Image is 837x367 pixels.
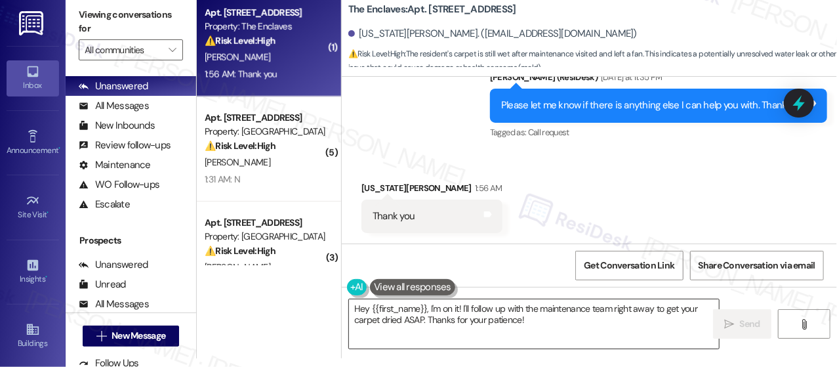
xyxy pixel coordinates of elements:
div: Unanswered [79,79,148,93]
div: 1:56 AM: Thank you [205,68,277,80]
button: Share Conversation via email [690,251,824,280]
div: Property: The Enclaves [205,20,326,33]
div: [DATE] at 11:35 PM [598,70,662,84]
strong: ⚠️ Risk Level: High [205,140,276,152]
a: Buildings [7,318,59,354]
span: Share Conversation via email [699,259,815,272]
label: Viewing conversations for [79,5,183,39]
span: New Message [112,329,165,343]
div: All Messages [79,99,149,113]
span: Get Conversation Link [584,259,674,272]
div: Thank you [373,209,415,223]
span: [PERSON_NAME] [205,156,270,168]
span: • [45,272,47,282]
span: Send [740,317,760,331]
textarea: Hey {{first_name}}, I'm on it! I'll follow up with the maintenance team right away to get your ca... [349,299,719,349]
div: New Inbounds [79,119,155,133]
button: New Message [83,326,180,347]
a: Insights • [7,254,59,290]
div: Please let me know if there is anything else I can help you with. Thank you! [501,98,806,112]
div: 1:31 AM: N [205,173,240,185]
i:  [724,319,734,330]
div: Apt. [STREET_ADDRESS] [205,6,326,20]
div: Prospects [66,234,196,248]
button: Get Conversation Link [575,251,683,280]
a: Site Visit • [7,190,59,225]
i:  [799,319,809,330]
div: Apt. [STREET_ADDRESS] [205,111,326,125]
strong: ⚠️ Risk Level: High [205,245,276,257]
input: All communities [85,39,162,60]
a: Inbox [7,60,59,96]
img: ResiDesk Logo [19,11,46,35]
i:  [96,331,106,341]
button: Send [713,309,771,339]
span: • [58,144,60,153]
div: All Messages [79,297,149,311]
div: [PERSON_NAME] (ResiDesk) [490,70,827,89]
strong: ⚠️ Risk Level: High [348,49,405,59]
div: Tagged as: [490,123,827,142]
span: [PERSON_NAME] [205,51,270,63]
div: [US_STATE][PERSON_NAME] [361,181,502,200]
div: 1:56 AM [472,181,502,195]
div: Unread [79,278,126,291]
div: Escalate [79,198,130,211]
span: [PERSON_NAME] [205,261,270,273]
strong: ⚠️ Risk Level: High [205,35,276,47]
span: • [47,208,49,217]
span: : The resident's carpet is still wet after maintenance visited and left a fan. This indicates a p... [348,47,837,76]
div: [US_STATE][PERSON_NAME]. ([EMAIL_ADDRESS][DOMAIN_NAME]) [348,27,637,41]
div: Apt. [STREET_ADDRESS] [205,216,326,230]
i:  [169,45,176,55]
span: Call request [528,127,569,138]
div: WO Follow-ups [79,178,159,192]
div: Unanswered [79,258,148,272]
div: Maintenance [79,158,151,172]
div: Property: [GEOGRAPHIC_DATA] [205,125,326,139]
div: Property: [GEOGRAPHIC_DATA] [205,230,326,244]
b: The Enclaves: Apt. [STREET_ADDRESS] [348,3,516,16]
div: Review follow-ups [79,139,171,152]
